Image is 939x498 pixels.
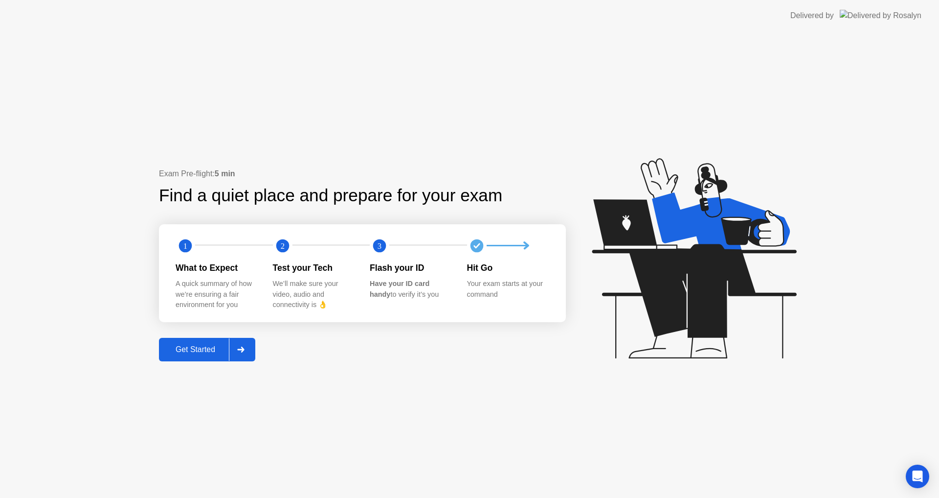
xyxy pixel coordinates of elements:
text: 3 [378,241,381,250]
text: 2 [280,241,284,250]
div: Flash your ID [370,261,451,274]
div: Test your Tech [273,261,355,274]
div: to verify it’s you [370,279,451,300]
b: 5 min [215,169,235,178]
div: We’ll make sure your video, audio and connectivity is 👌 [273,279,355,310]
div: Open Intercom Messenger [906,465,929,488]
text: 1 [183,241,187,250]
div: What to Expect [176,261,257,274]
div: Exam Pre-flight: [159,168,566,180]
button: Get Started [159,338,255,361]
div: A quick summary of how we’re ensuring a fair environment for you [176,279,257,310]
b: Have your ID card handy [370,280,429,298]
img: Delivered by Rosalyn [840,10,921,21]
div: Find a quiet place and prepare for your exam [159,183,504,209]
div: Delivered by [790,10,834,22]
div: Get Started [162,345,229,354]
div: Hit Go [467,261,549,274]
div: Your exam starts at your command [467,279,549,300]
